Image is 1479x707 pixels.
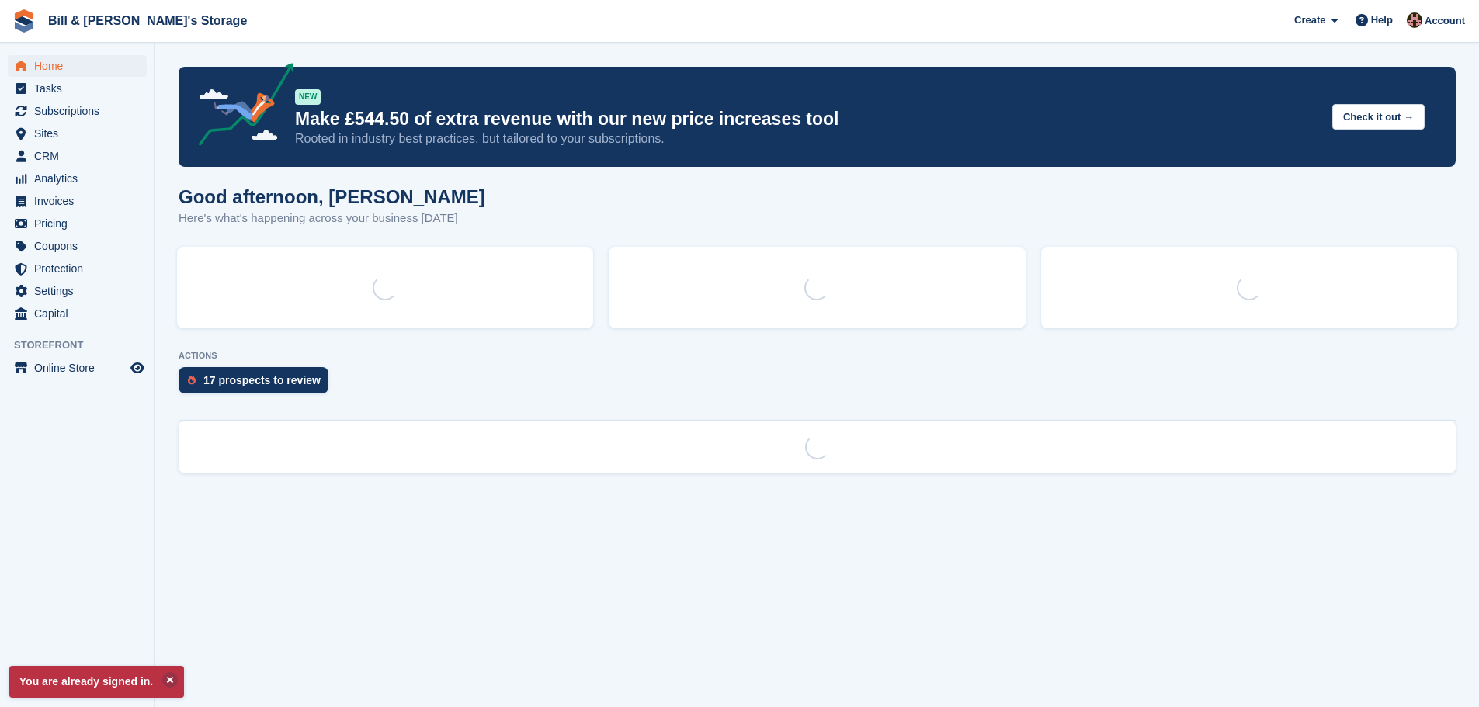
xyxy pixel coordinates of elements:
[8,213,147,234] a: menu
[8,100,147,122] a: menu
[34,190,127,212] span: Invoices
[34,235,127,257] span: Coupons
[1407,12,1422,28] img: Jack Bottesch
[1332,104,1425,130] button: Check it out →
[1371,12,1393,28] span: Help
[188,376,196,385] img: prospect-51fa495bee0391a8d652442698ab0144808aea92771e9ea1ae160a38d050c398.svg
[179,351,1456,361] p: ACTIONS
[8,235,147,257] a: menu
[295,130,1320,147] p: Rooted in industry best practices, but tailored to your subscriptions.
[8,280,147,302] a: menu
[179,367,336,401] a: 17 prospects to review
[8,78,147,99] a: menu
[34,258,127,279] span: Protection
[34,280,127,302] span: Settings
[8,258,147,279] a: menu
[8,357,147,379] a: menu
[34,303,127,324] span: Capital
[34,145,127,167] span: CRM
[8,190,147,212] a: menu
[34,357,127,379] span: Online Store
[34,123,127,144] span: Sites
[1425,13,1465,29] span: Account
[34,78,127,99] span: Tasks
[1294,12,1325,28] span: Create
[295,108,1320,130] p: Make £544.50 of extra revenue with our new price increases tool
[8,55,147,77] a: menu
[186,63,294,151] img: price-adjustments-announcement-icon-8257ccfd72463d97f412b2fc003d46551f7dbcb40ab6d574587a9cd5c0d94...
[295,89,321,105] div: NEW
[179,210,485,227] p: Here's what's happening across your business [DATE]
[42,8,253,33] a: Bill & [PERSON_NAME]'s Storage
[34,55,127,77] span: Home
[12,9,36,33] img: stora-icon-8386f47178a22dfd0bd8f6a31ec36ba5ce8667c1dd55bd0f319d3a0aa187defe.svg
[128,359,147,377] a: Preview store
[34,213,127,234] span: Pricing
[203,374,321,386] div: 17 prospects to review
[34,100,127,122] span: Subscriptions
[8,168,147,189] a: menu
[179,186,485,207] h1: Good afternoon, [PERSON_NAME]
[8,303,147,324] a: menu
[34,168,127,189] span: Analytics
[9,666,184,698] p: You are already signed in.
[14,338,154,353] span: Storefront
[8,123,147,144] a: menu
[8,145,147,167] a: menu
